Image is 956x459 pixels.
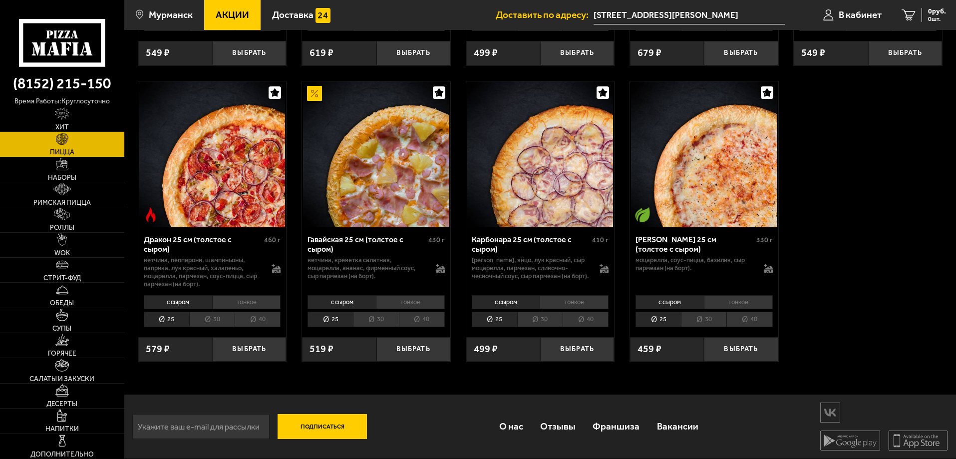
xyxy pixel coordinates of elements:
[376,41,450,65] button: Выбрать
[376,337,450,362] button: Выбрать
[563,312,609,327] li: 40
[216,10,249,19] span: Акции
[801,48,825,58] span: 549 ₽
[146,344,170,354] span: 579 ₽
[48,174,76,181] span: Наборы
[50,149,74,156] span: Пицца
[540,41,614,65] button: Выбрать
[235,312,281,327] li: 40
[428,236,445,244] span: 430 г
[399,312,445,327] li: 40
[704,337,778,362] button: Выбрать
[308,256,426,280] p: ветчина, креветка салатная, моцарелла, ананас, фирменный соус, сыр пармезан (на борт).
[540,295,609,309] li: тонкое
[33,199,91,206] span: Римская пицца
[212,337,286,362] button: Выбрать
[143,207,158,222] img: Острое блюдо
[144,295,212,309] li: с сыром
[821,404,840,421] img: vk
[48,350,76,357] span: Горячее
[532,411,584,443] a: Отзывы
[631,81,777,227] img: Маргарита 25 см (толстое с сыром)
[928,8,946,15] span: 0 руб.
[928,16,946,22] span: 0 шт.
[52,325,71,332] span: Супы
[29,376,94,383] span: Салаты и закуски
[636,312,681,327] li: 25
[189,312,235,327] li: 30
[310,48,333,58] span: 619 ₽
[472,256,590,280] p: [PERSON_NAME], яйцо, лук красный, сыр Моцарелла, пармезан, сливочно-чесночный соус, сыр пармезан ...
[316,8,330,23] img: 15daf4d41897b9f0e9f617042186c801.svg
[353,312,398,327] li: 30
[474,344,498,354] span: 499 ₽
[212,41,286,65] button: Выбрать
[144,312,189,327] li: 25
[681,312,726,327] li: 30
[648,411,707,443] a: Вакансии
[144,235,262,254] div: Дракон 25 см (толстое с сыром)
[594,6,785,24] span: Москва, улица Гончарова, 5
[490,411,531,443] a: О нас
[376,295,445,309] li: тонкое
[704,41,778,65] button: Выбрать
[636,256,754,272] p: моцарелла, соус-пицца, базилик, сыр пармезан (на борт).
[517,312,563,327] li: 30
[278,414,367,439] button: Подписаться
[308,312,353,327] li: 25
[868,41,942,65] button: Выбрать
[212,295,281,309] li: тонкое
[302,81,450,227] a: АкционныйГавайская 25 см (толстое с сыром)
[55,124,69,131] span: Хит
[264,236,281,244] span: 460 г
[630,81,778,227] a: Вегетарианское блюдоМаргарита 25 см (толстое с сыром)
[756,236,773,244] span: 330 г
[308,235,426,254] div: Гавайская 25 см (толстое с сыром)
[472,312,517,327] li: 25
[138,81,287,227] a: Острое блюдоДракон 25 см (толстое с сыром)
[303,81,449,227] img: Гавайская 25 см (толстое с сыром)
[726,312,772,327] li: 40
[467,81,613,227] img: Карбонара 25 см (толстое с сыром)
[466,81,615,227] a: Карбонара 25 см (толстое с сыром)
[307,86,322,101] img: Акционный
[45,426,79,433] span: Напитки
[472,235,590,254] div: Карбонара 25 см (толстое с сыром)
[310,344,333,354] span: 519 ₽
[50,224,74,231] span: Роллы
[146,48,170,58] span: 549 ₽
[637,344,661,354] span: 459 ₽
[635,207,650,222] img: Вегетарианское блюдо
[30,451,94,458] span: Дополнительно
[636,295,704,309] li: с сыром
[272,10,314,19] span: Доставка
[584,411,648,443] a: Франшиза
[149,10,193,19] span: Мурманск
[496,10,594,19] span: Доставить по адресу:
[704,295,773,309] li: тонкое
[472,295,540,309] li: с сыром
[50,300,74,307] span: Обеды
[540,337,614,362] button: Выбрать
[594,6,785,24] input: Ваш адрес доставки
[308,295,376,309] li: с сыром
[637,48,661,58] span: 679 ₽
[144,256,262,288] p: ветчина, пепперони, шампиньоны, паприка, лук красный, халапеньо, моцарелла, пармезан, соус-пицца,...
[43,275,81,282] span: Стрит-фуд
[139,81,285,227] img: Дракон 25 см (толстое с сыром)
[636,235,754,254] div: [PERSON_NAME] 25 см (толстое с сыром)
[46,401,77,408] span: Десерты
[592,236,609,244] span: 410 г
[474,48,498,58] span: 499 ₽
[54,250,70,257] span: WOK
[132,414,270,439] input: Укажите ваш e-mail для рассылки
[839,10,882,19] span: В кабинет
